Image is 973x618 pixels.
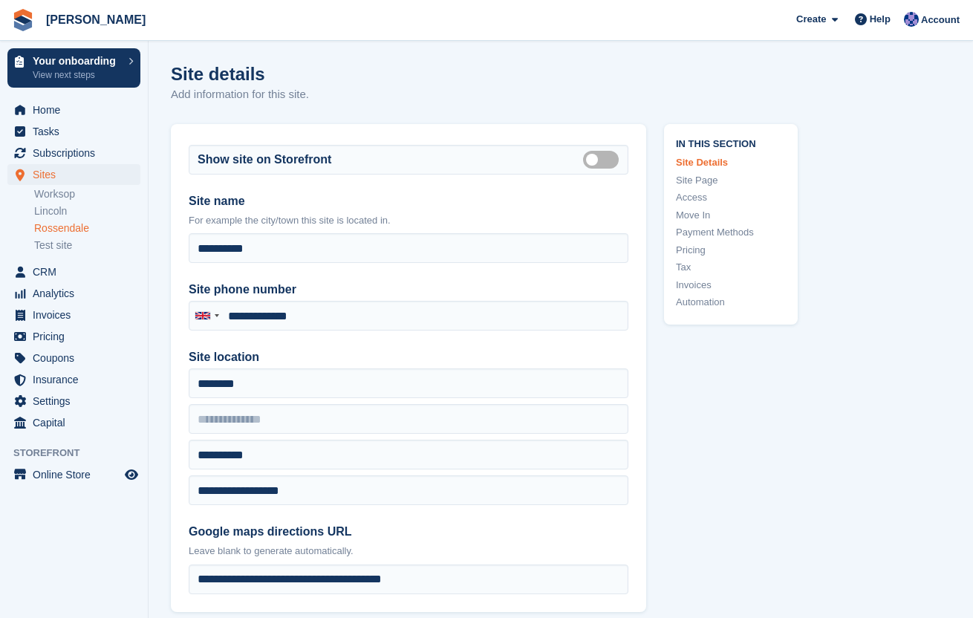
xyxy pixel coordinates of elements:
span: Help [870,12,891,27]
a: menu [7,369,140,390]
span: Tasks [33,121,122,142]
label: Site phone number [189,281,628,299]
span: Insurance [33,369,122,390]
a: menu [7,164,140,185]
a: Move In [676,208,786,223]
a: menu [7,326,140,347]
a: Access [676,190,786,205]
label: Google maps directions URL [189,523,628,541]
span: Coupons [33,348,122,368]
a: Invoices [676,278,786,293]
a: menu [7,283,140,304]
p: Your onboarding [33,56,121,66]
a: Preview store [123,466,140,484]
a: Your onboarding View next steps [7,48,140,88]
p: Add information for this site. [171,86,309,103]
a: Site Details [676,155,786,170]
a: Test site [34,238,140,253]
a: menu [7,121,140,142]
span: Sites [33,164,122,185]
a: Automation [676,295,786,310]
a: menu [7,348,140,368]
a: Rossendale [34,221,140,235]
img: stora-icon-8386f47178a22dfd0bd8f6a31ec36ba5ce8667c1dd55bd0f319d3a0aa187defe.svg [12,9,34,31]
span: Subscriptions [33,143,122,163]
a: menu [7,412,140,433]
p: View next steps [33,68,121,82]
span: Settings [33,391,122,412]
a: menu [7,261,140,282]
a: Site Page [676,173,786,188]
span: Home [33,100,122,120]
label: Is public [583,158,625,160]
label: Site name [189,192,628,210]
span: Account [921,13,960,27]
a: Tax [676,260,786,275]
h1: Site details [171,64,309,84]
img: Joel Isaksson [904,12,919,27]
a: Pricing [676,243,786,258]
a: Payment Methods [676,225,786,240]
span: Online Store [33,464,122,485]
p: Leave blank to generate automatically. [189,544,628,559]
a: menu [7,464,140,485]
div: United Kingdom: +44 [189,302,224,330]
span: Capital [33,412,122,433]
span: Analytics [33,283,122,304]
a: Worksop [34,187,140,201]
span: Pricing [33,326,122,347]
span: CRM [33,261,122,282]
a: [PERSON_NAME] [40,7,152,32]
a: menu [7,143,140,163]
span: Invoices [33,305,122,325]
p: For example the city/town this site is located in. [189,213,628,228]
span: In this section [676,136,786,150]
span: Create [796,12,826,27]
label: Show site on Storefront [198,151,331,169]
a: menu [7,100,140,120]
a: menu [7,305,140,325]
a: Lincoln [34,204,140,218]
label: Site location [189,348,628,366]
a: menu [7,391,140,412]
span: Storefront [13,446,148,461]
